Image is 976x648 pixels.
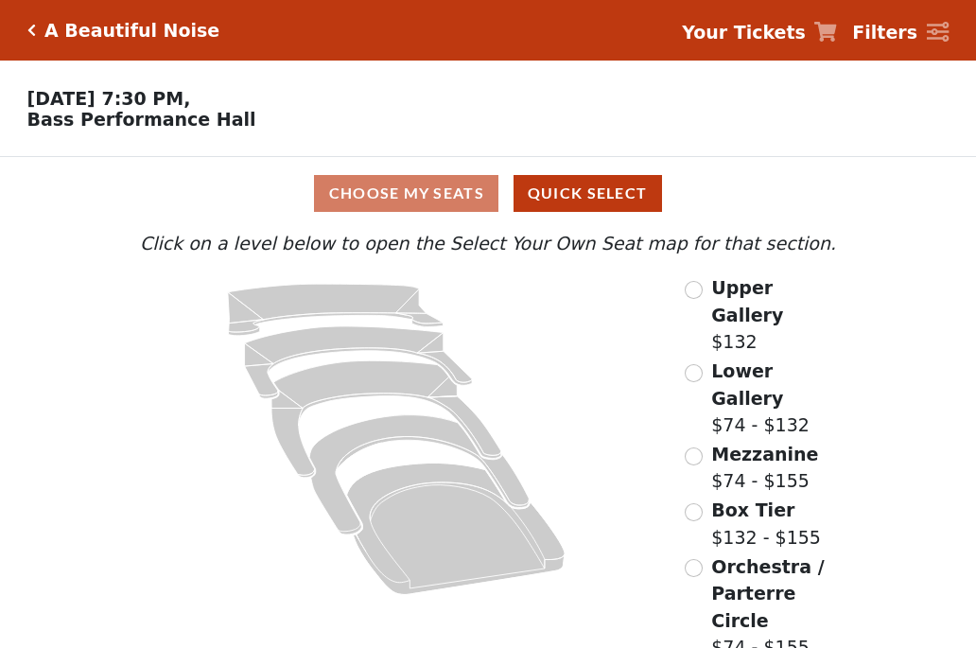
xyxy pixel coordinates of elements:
[711,497,821,551] label: $132 - $155
[682,19,837,46] a: Your Tickets
[711,274,841,356] label: $132
[711,277,783,325] span: Upper Gallery
[711,360,783,409] span: Lower Gallery
[514,175,662,212] button: Quick Select
[44,20,219,42] h5: A Beautiful Noise
[852,22,917,43] strong: Filters
[711,358,841,439] label: $74 - $132
[682,22,806,43] strong: Your Tickets
[852,19,949,46] a: Filters
[135,230,841,257] p: Click on a level below to open the Select Your Own Seat map for that section.
[711,499,794,520] span: Box Tier
[27,24,36,37] a: Click here to go back to filters
[711,441,818,495] label: $74 - $155
[711,556,824,631] span: Orchestra / Parterre Circle
[245,326,473,398] path: Lower Gallery - Seats Available: 146
[228,284,444,336] path: Upper Gallery - Seats Available: 163
[347,464,566,595] path: Orchestra / Parterre Circle - Seats Available: 49
[711,444,818,464] span: Mezzanine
